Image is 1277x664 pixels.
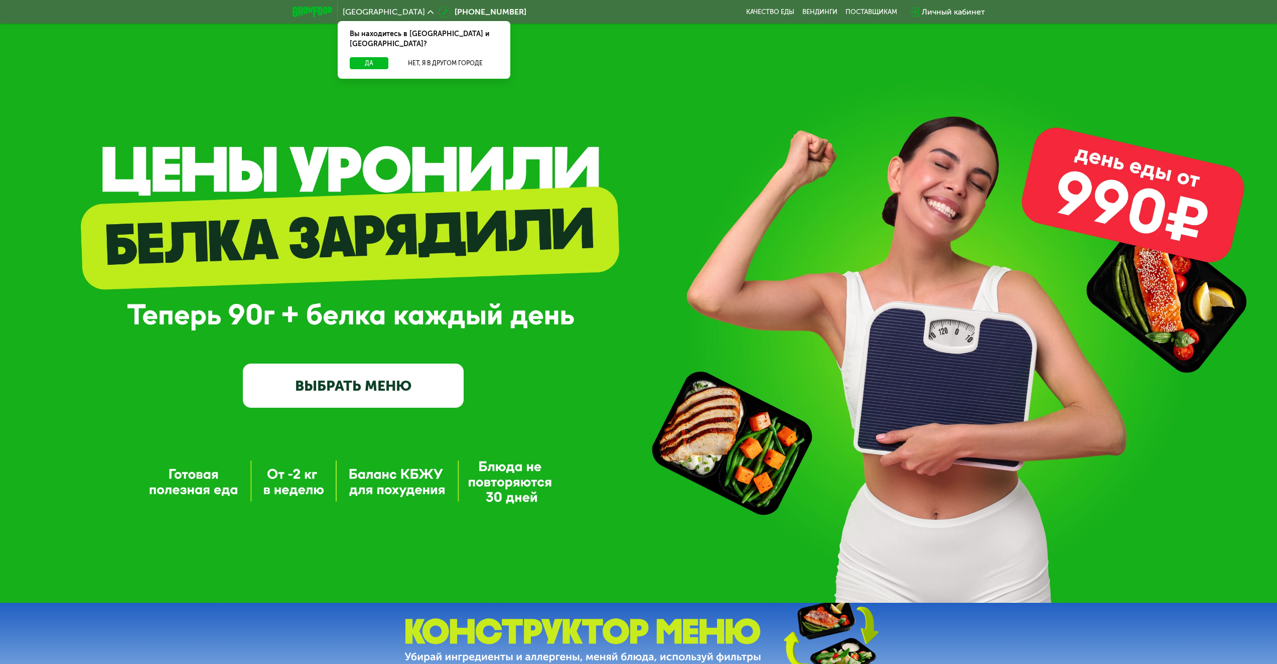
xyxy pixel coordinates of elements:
a: [PHONE_NUMBER] [439,6,526,18]
a: Вендинги [802,8,837,16]
div: Вы находитесь в [GEOGRAPHIC_DATA] и [GEOGRAPHIC_DATA]? [338,21,510,57]
button: Нет, я в другом городе [392,57,498,69]
span: [GEOGRAPHIC_DATA] [343,8,425,16]
button: Да [350,57,388,69]
div: Личный кабинет [922,6,985,18]
a: Качество еды [746,8,794,16]
div: поставщикам [845,8,897,16]
a: ВЫБРАТЬ МЕНЮ [243,364,464,408]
